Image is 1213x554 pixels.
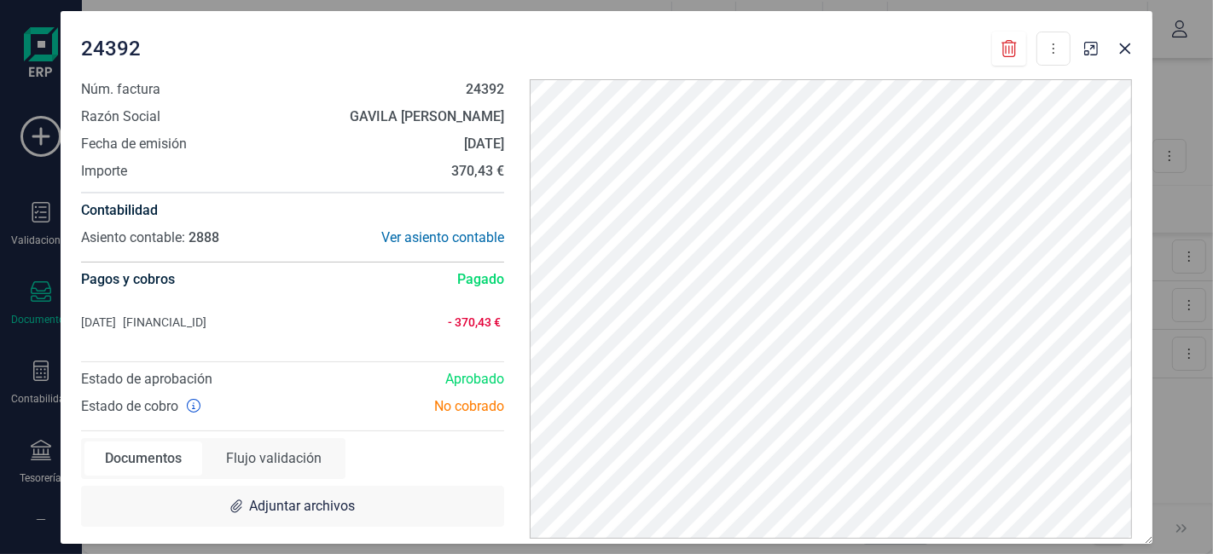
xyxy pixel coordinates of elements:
button: Close [1111,35,1139,62]
div: Adjuntar archivos [81,486,504,527]
span: Asiento contable: [81,229,185,245]
div: Documentos [84,441,202,476]
strong: GAVILA [PERSON_NAME] [350,108,504,124]
div: No cobrado [293,396,517,417]
div: Flujo validación [206,441,342,476]
h4: Contabilidad [81,200,504,221]
strong: [DATE] [464,136,504,152]
span: 24392 [81,35,141,62]
div: Ver asiento contable [293,228,504,248]
strong: 24392 [466,81,504,97]
span: [FINANCIAL_ID] [123,314,206,331]
span: Pagado [457,269,504,290]
strong: 370,43 € [451,163,504,179]
h4: Pagos y cobros [81,263,175,297]
span: Fecha de emisión [81,134,187,154]
span: Núm. factura [81,79,160,100]
span: 2888 [189,229,219,245]
span: Importe [81,161,127,182]
span: Adjuntar archivos [249,496,355,516]
span: Estado de aprobación [81,371,212,387]
span: [DATE] [81,314,116,331]
div: Aprobado [293,369,517,390]
span: Razón Social [81,107,160,127]
span: - 370,43 € [416,314,500,331]
span: Estado de cobro [81,396,178,417]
